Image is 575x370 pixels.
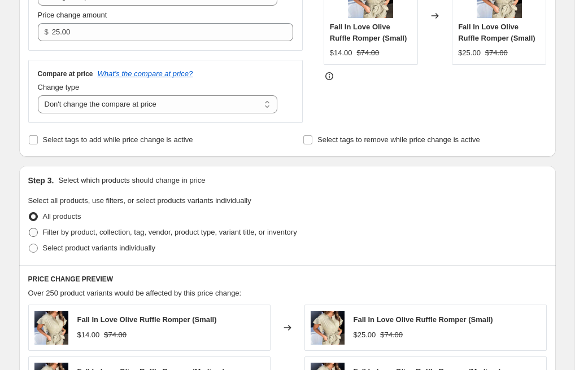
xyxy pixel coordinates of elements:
span: Select product variants individually [43,244,155,252]
strike: $74.00 [485,47,508,59]
button: What's the compare at price? [98,69,193,78]
span: Filter by product, collection, tag, vendor, product type, variant title, or inventory [43,228,297,236]
span: Fall In Love Olive Ruffle Romper (Small) [77,315,217,324]
div: $25.00 [354,329,376,341]
strike: $74.00 [104,329,127,341]
input: 80.00 [52,23,276,41]
h2: Step 3. [28,175,54,186]
p: Select which products should change in price [58,175,205,186]
span: Fall In Love Olive Ruffle Romper (Small) [458,23,535,42]
span: Fall In Love Olive Ruffle Romper (Small) [330,23,407,42]
span: Price change amount [38,11,107,19]
span: Over 250 product variants would be affected by this price change: [28,289,242,297]
strike: $74.00 [357,47,380,59]
span: Select tags to add while price change is active [43,135,193,144]
span: $ [45,28,49,36]
h3: Compare at price [38,69,93,78]
strike: $74.00 [380,329,403,341]
h6: PRICE CHANGE PREVIEW [28,275,547,284]
span: Change type [38,83,80,91]
span: Select tags to remove while price change is active [317,135,480,144]
img: IMG_4086_jpg_3a5d5f60-525a-4e3e-805a-6ef606b8880e_80x.jpg [34,311,68,345]
div: $25.00 [458,47,481,59]
span: Select all products, use filters, or select products variants individually [28,196,251,205]
div: $14.00 [330,47,352,59]
div: $14.00 [77,329,100,341]
span: All products [43,212,81,221]
img: IMG_4086_jpg_3a5d5f60-525a-4e3e-805a-6ef606b8880e_80x.jpg [311,311,345,345]
span: Fall In Love Olive Ruffle Romper (Small) [354,315,493,324]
